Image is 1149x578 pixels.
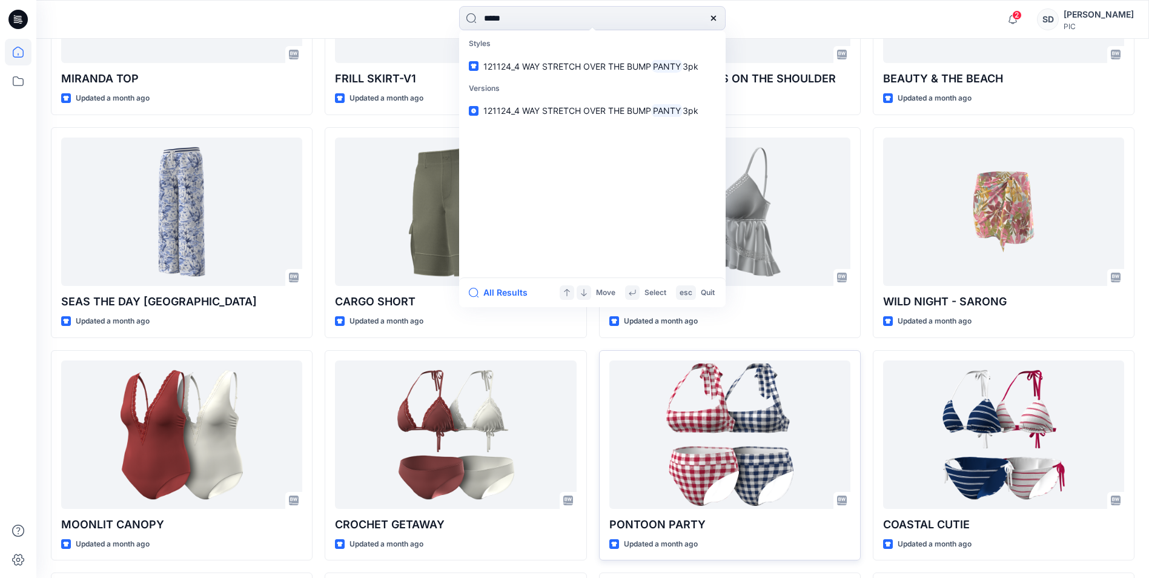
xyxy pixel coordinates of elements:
[335,360,576,509] a: CROCHET GETAWAY
[883,516,1124,533] p: COASTAL CUTIE
[596,287,615,299] p: Move
[883,293,1124,310] p: WILD NIGHT - SARONG
[898,315,972,328] p: Updated a month ago
[483,61,651,71] span: 121124_4 WAY STRETCH OVER THE BUMP
[883,360,1124,509] a: COASTAL CUTIE
[701,287,715,299] p: Quit
[61,516,302,533] p: MOONLIT CANOPY
[61,293,302,310] p: SEAS THE DAY [GEOGRAPHIC_DATA]
[61,138,302,286] a: SEAS THE DAY PALAZZO PANTS
[335,516,576,533] p: CROCHET GETAWAY
[462,99,723,122] a: 121124_4 WAY STRETCH OVER THE BUMPPANTY3pk
[483,105,651,116] span: 121124_4 WAY STRETCH OVER THE BUMP
[76,538,150,551] p: Updated a month ago
[1037,8,1059,30] div: SD
[335,138,576,286] a: CARGO SHORT
[1012,10,1022,20] span: 2
[683,61,698,71] span: 3pk
[624,538,698,551] p: Updated a month ago
[1064,22,1134,31] div: PIC
[469,285,535,300] button: All Results
[61,360,302,509] a: MOONLIT CANOPY
[883,138,1124,286] a: WILD NIGHT - SARONG
[335,70,576,87] p: FRILL SKIRT-V1
[462,55,723,78] a: 121124_4 WAY STRETCH OVER THE BUMPPANTY3pk
[61,70,302,87] p: MIRANDA TOP
[609,138,850,286] a: MIRANDA TOP-V2
[898,92,972,105] p: Updated a month ago
[462,33,723,55] p: Styles
[651,104,683,118] mark: PANTY
[349,315,423,328] p: Updated a month ago
[609,293,850,310] p: MIRANDA TOP-V2
[76,92,150,105] p: Updated a month ago
[349,538,423,551] p: Updated a month ago
[624,315,698,328] p: Updated a month ago
[462,78,723,100] p: Versions
[609,360,850,509] a: PONTOON PARTY
[609,516,850,533] p: PONTOON PARTY
[644,287,666,299] p: Select
[651,59,683,73] mark: PANTY
[883,70,1124,87] p: BEAUTY & THE BEACH
[335,293,576,310] p: CARGO SHORT
[1064,7,1134,22] div: [PERSON_NAME]
[898,538,972,551] p: Updated a month ago
[76,315,150,328] p: Updated a month ago
[680,287,692,299] p: esc
[349,92,423,105] p: Updated a month ago
[609,70,850,87] p: BLOUSE WITH PLEATS ON THE SHOULDER
[683,105,698,116] span: 3pk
